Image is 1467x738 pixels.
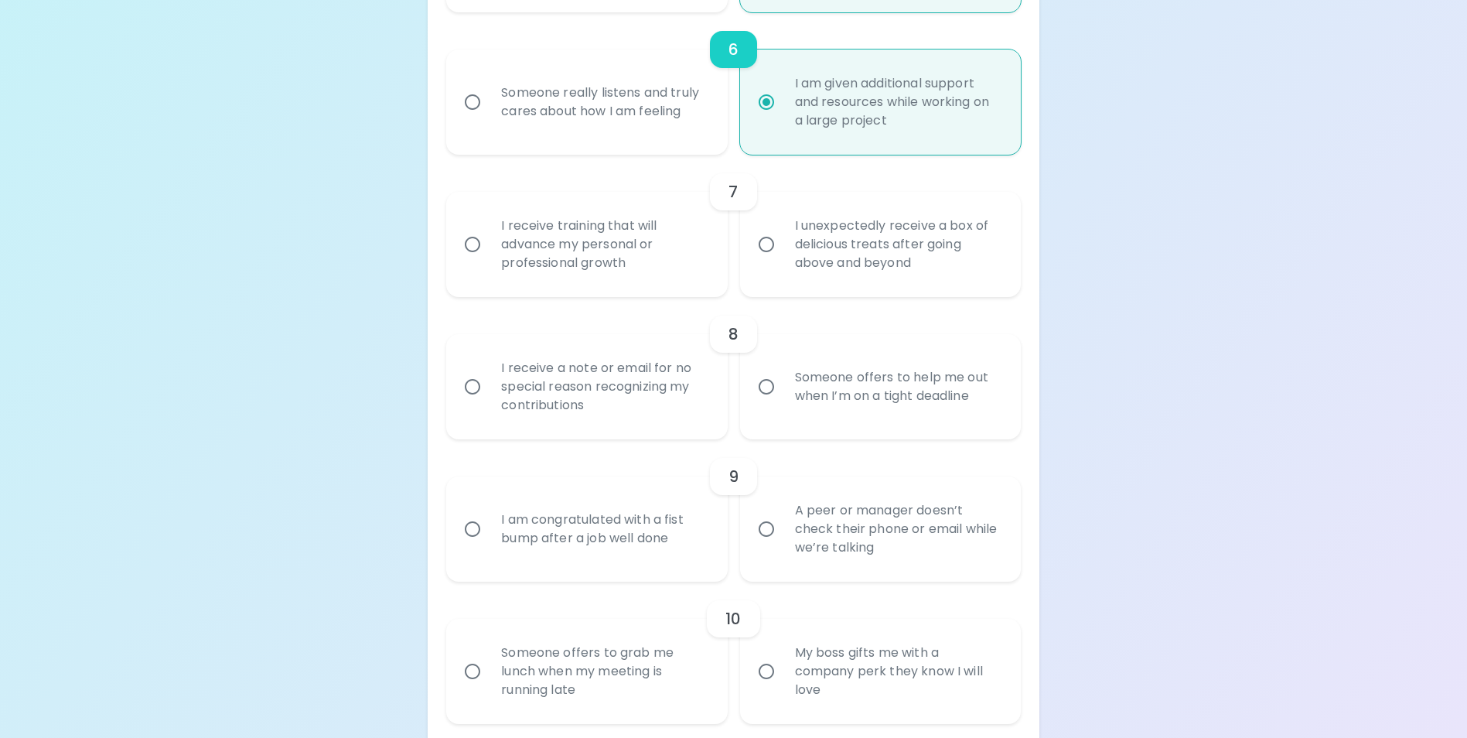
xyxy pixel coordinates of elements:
[489,65,718,139] div: Someone really listens and truly cares about how I am feeling
[446,297,1020,439] div: choice-group-check
[446,582,1020,724] div: choice-group-check
[783,483,1012,576] div: A peer or manager doesn’t check their phone or email while we’re talking
[489,340,718,433] div: I receive a note or email for no special reason recognizing my contributions
[446,439,1020,582] div: choice-group-check
[489,625,718,718] div: Someone offers to grab me lunch when my meeting is running late
[728,464,739,489] h6: 9
[728,179,738,204] h6: 7
[783,198,1012,291] div: I unexpectedly receive a box of delicious treats after going above and beyond
[489,198,718,291] div: I receive training that will advance my personal or professional growth
[783,625,1012,718] div: My boss gifts me with a company perk they know I will love
[728,322,739,347] h6: 8
[446,155,1020,297] div: choice-group-check
[783,350,1012,424] div: Someone offers to help me out when I’m on a tight deadline
[783,56,1012,149] div: I am given additional support and resources while working on a large project
[446,12,1020,155] div: choice-group-check
[725,606,741,631] h6: 10
[728,37,739,62] h6: 6
[489,492,718,566] div: I am congratulated with a fist bump after a job well done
